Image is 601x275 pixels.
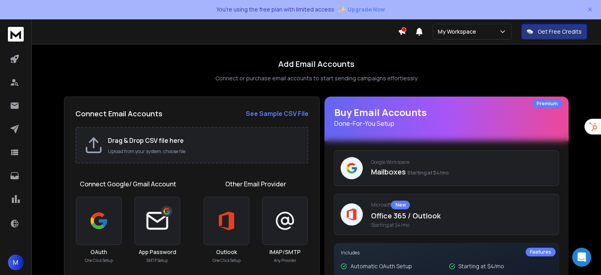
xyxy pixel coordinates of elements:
div: New [391,201,410,209]
h3: Outlook [216,248,237,256]
img: logo_orange.svg [13,13,19,19]
p: Connect or purchase email accounts to start sending campaigns effortlessly [215,74,417,82]
h3: App Password [139,248,176,256]
p: Office 365 / Outlook [371,210,552,221]
h2: Drag & Drop CSV file here [108,136,300,145]
p: One Click Setup [213,258,241,264]
img: tab_domain_overview_orange.svg [32,46,38,52]
button: Get Free Credits [521,24,587,40]
p: My Workspace [438,28,479,36]
div: v 4.0.25 [22,13,39,19]
h3: OAuth [90,248,107,256]
h1: Add Email Accounts [278,59,354,70]
h1: Connect Google/ Gmail Account [80,179,176,189]
a: See Sample CSV File [245,109,308,118]
p: Microsoft [371,201,552,209]
span: Upgrade Now [348,6,385,13]
img: logo [8,27,24,42]
p: Any Provider [274,258,296,264]
img: website_grey.svg [13,21,19,27]
div: Mots-clés [98,47,121,52]
p: Automatic OAuth Setup [350,262,412,270]
h2: Connect Email Accounts [75,108,162,119]
div: Open Intercom Messenger [572,248,591,267]
p: Starting at $4/mo [458,262,504,270]
p: Done-For-You Setup [334,119,559,128]
p: You're using the free plan with limited access [216,6,334,13]
div: Premium [532,99,562,108]
span: Starting at $4/mo [371,222,552,228]
p: Google Workspace [371,159,552,165]
p: Get Free Credits [538,28,582,36]
img: tab_keywords_by_traffic_grey.svg [90,46,96,52]
p: One Click Setup [85,258,113,264]
button: M [8,254,24,270]
h3: IMAP/SMTP [269,248,301,256]
div: Domaine [41,47,61,52]
div: Domaine: [URL] [21,21,58,27]
button: ✨Upgrade Now [337,2,385,17]
p: Mailboxes [371,166,552,177]
div: Features [526,248,556,256]
span: ✨ [337,4,346,15]
p: SMTP Setup [147,258,168,264]
span: Starting at $4/mo [407,169,448,176]
p: Upload from your system, choose file [108,148,300,155]
p: Includes [341,250,552,256]
h1: Other Email Provider [225,179,286,189]
h1: Buy Email Accounts [334,106,559,128]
